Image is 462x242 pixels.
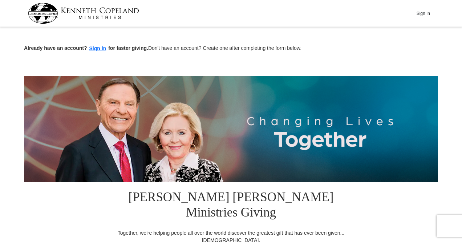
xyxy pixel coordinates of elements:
[28,3,139,24] img: kcm-header-logo.svg
[412,8,434,19] button: Sign In
[24,44,438,53] p: Don't have an account? Create one after completing the form below.
[113,182,349,229] h1: [PERSON_NAME] [PERSON_NAME] Ministries Giving
[87,44,109,53] button: Sign in
[24,45,148,51] strong: Already have an account? for faster giving.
